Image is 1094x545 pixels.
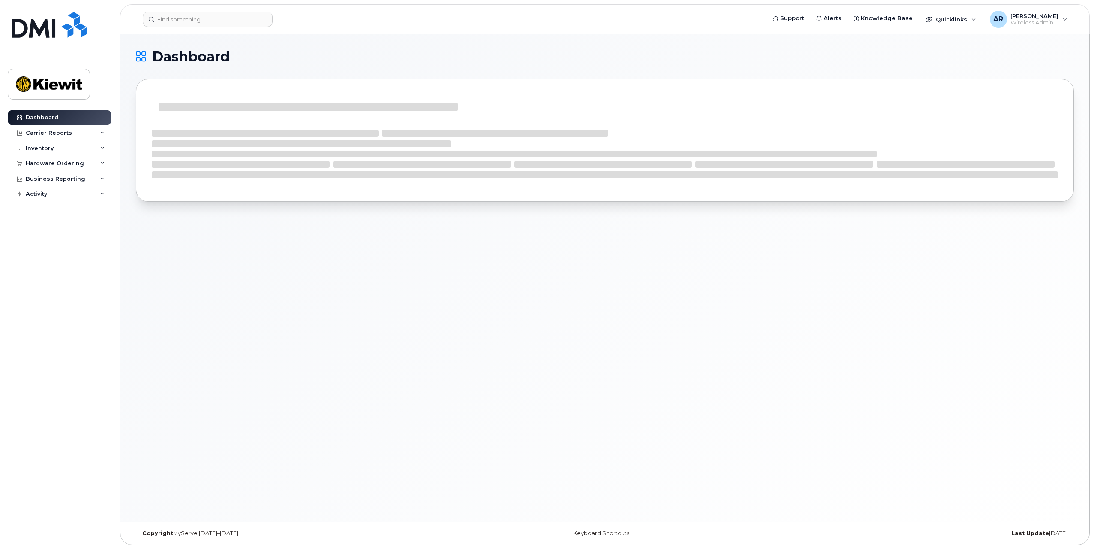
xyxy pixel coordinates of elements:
strong: Copyright [142,530,173,536]
strong: Last Update [1011,530,1049,536]
div: MyServe [DATE]–[DATE] [136,530,448,537]
a: Keyboard Shortcuts [573,530,629,536]
span: Dashboard [152,50,230,63]
div: [DATE] [761,530,1074,537]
